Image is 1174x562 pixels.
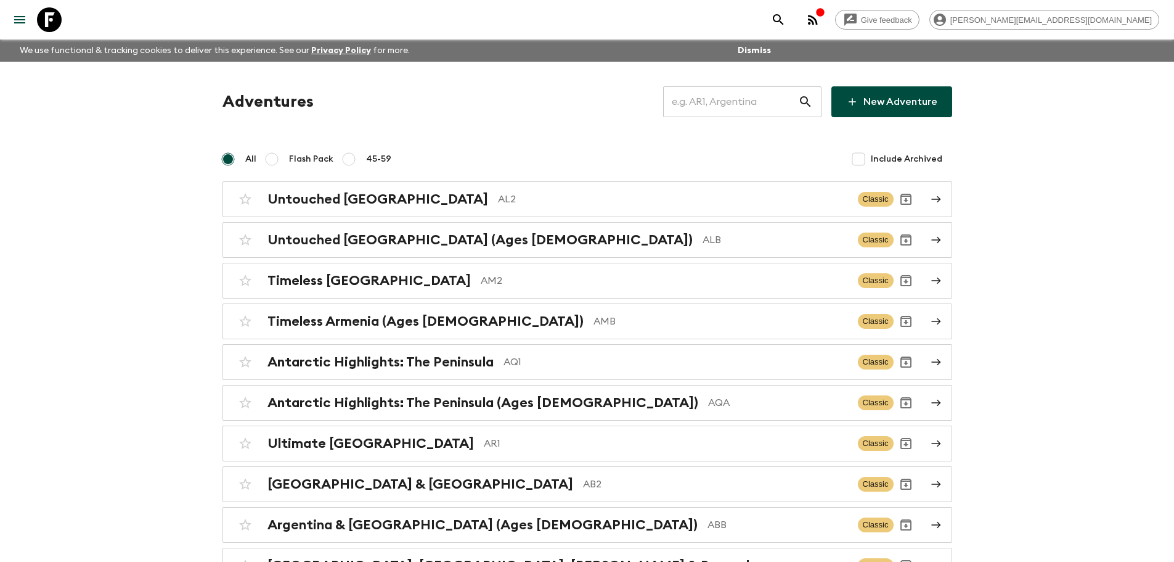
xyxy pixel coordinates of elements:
[858,395,894,410] span: Classic
[222,304,952,339] a: Timeless Armenia (Ages [DEMOGRAPHIC_DATA])AMBClassicArchive
[222,263,952,299] a: Timeless [GEOGRAPHIC_DATA]AM2ClassicArchive
[267,476,573,492] h2: [GEOGRAPHIC_DATA] & [GEOGRAPHIC_DATA]
[289,153,333,165] span: Flash Pack
[267,517,698,533] h2: Argentina & [GEOGRAPHIC_DATA] (Ages [DEMOGRAPHIC_DATA])
[858,192,894,207] span: Classic
[311,46,371,55] a: Privacy Policy
[858,273,894,288] span: Classic
[267,232,693,248] h2: Untouched [GEOGRAPHIC_DATA] (Ages [DEMOGRAPHIC_DATA])
[835,10,919,30] a: Give feedback
[245,153,256,165] span: All
[894,187,918,212] button: Archive
[708,395,848,410] p: AQA
[894,350,918,374] button: Archive
[703,233,848,247] p: ALB
[894,513,918,537] button: Archive
[858,233,894,247] span: Classic
[267,395,698,411] h2: Antarctic Highlights: The Peninsula (Ages [DEMOGRAPHIC_DATA])
[894,228,918,252] button: Archive
[858,477,894,492] span: Classic
[858,314,894,329] span: Classic
[593,314,848,329] p: AMB
[222,507,952,543] a: Argentina & [GEOGRAPHIC_DATA] (Ages [DEMOGRAPHIC_DATA])ABBClassicArchive
[484,436,848,451] p: AR1
[583,477,848,492] p: AB2
[929,10,1159,30] div: [PERSON_NAME][EMAIL_ADDRESS][DOMAIN_NAME]
[858,355,894,370] span: Classic
[222,426,952,461] a: Ultimate [GEOGRAPHIC_DATA]AR1ClassicArchive
[503,355,848,370] p: AQ1
[894,309,918,334] button: Archive
[871,153,942,165] span: Include Archived
[267,436,474,452] h2: Ultimate [GEOGRAPHIC_DATA]
[222,344,952,380] a: Antarctic Highlights: The PeninsulaAQ1ClassicArchive
[894,431,918,456] button: Archive
[854,15,919,25] span: Give feedback
[894,268,918,293] button: Archive
[222,89,314,114] h1: Adventures
[894,472,918,497] button: Archive
[267,191,488,207] h2: Untouched [GEOGRAPHIC_DATA]
[481,273,848,288] p: AM2
[267,313,584,329] h2: Timeless Armenia (Ages [DEMOGRAPHIC_DATA])
[766,7,791,32] button: search adventures
[831,86,952,117] a: New Adventure
[498,192,848,207] p: AL2
[222,222,952,258] a: Untouched [GEOGRAPHIC_DATA] (Ages [DEMOGRAPHIC_DATA])ALBClassicArchive
[7,7,32,32] button: menu
[222,385,952,421] a: Antarctic Highlights: The Peninsula (Ages [DEMOGRAPHIC_DATA])AQAClassicArchive
[707,518,848,532] p: ABB
[222,181,952,217] a: Untouched [GEOGRAPHIC_DATA]AL2ClassicArchive
[15,39,415,62] p: We use functional & tracking cookies to deliver this experience. See our for more.
[894,391,918,415] button: Archive
[735,42,774,59] button: Dismiss
[858,436,894,451] span: Classic
[267,273,471,289] h2: Timeless [GEOGRAPHIC_DATA]
[267,354,494,370] h2: Antarctic Highlights: The Peninsula
[858,518,894,532] span: Classic
[366,153,391,165] span: 45-59
[663,85,798,119] input: e.g. AR1, Argentina
[222,466,952,502] a: [GEOGRAPHIC_DATA] & [GEOGRAPHIC_DATA]AB2ClassicArchive
[944,15,1159,25] span: [PERSON_NAME][EMAIL_ADDRESS][DOMAIN_NAME]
